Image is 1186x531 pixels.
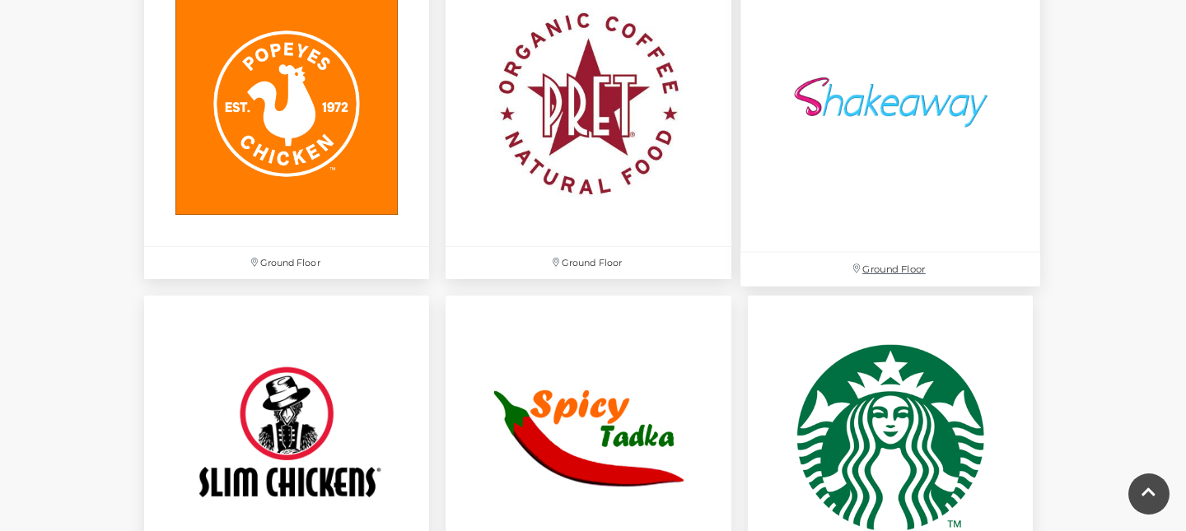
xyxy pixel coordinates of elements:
[740,253,1040,286] p: Ground Floor
[446,247,731,279] p: Ground Floor
[144,247,429,279] p: Ground Floor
